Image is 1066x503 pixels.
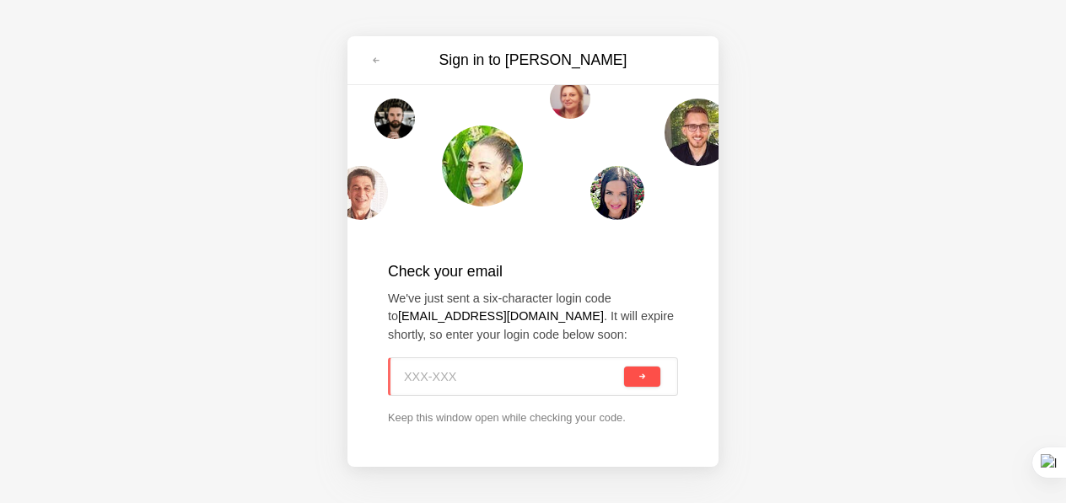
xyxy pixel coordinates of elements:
input: XXX-XXX [404,358,621,395]
p: We've just sent a six-character login code to . It will expire shortly, so enter your login code ... [388,290,678,345]
p: Keep this window open while checking your code. [388,409,678,425]
h3: Sign in to [PERSON_NAME] [391,50,675,71]
strong: [EMAIL_ADDRESS][DOMAIN_NAME] [398,309,604,323]
h2: Check your email [388,260,678,282]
